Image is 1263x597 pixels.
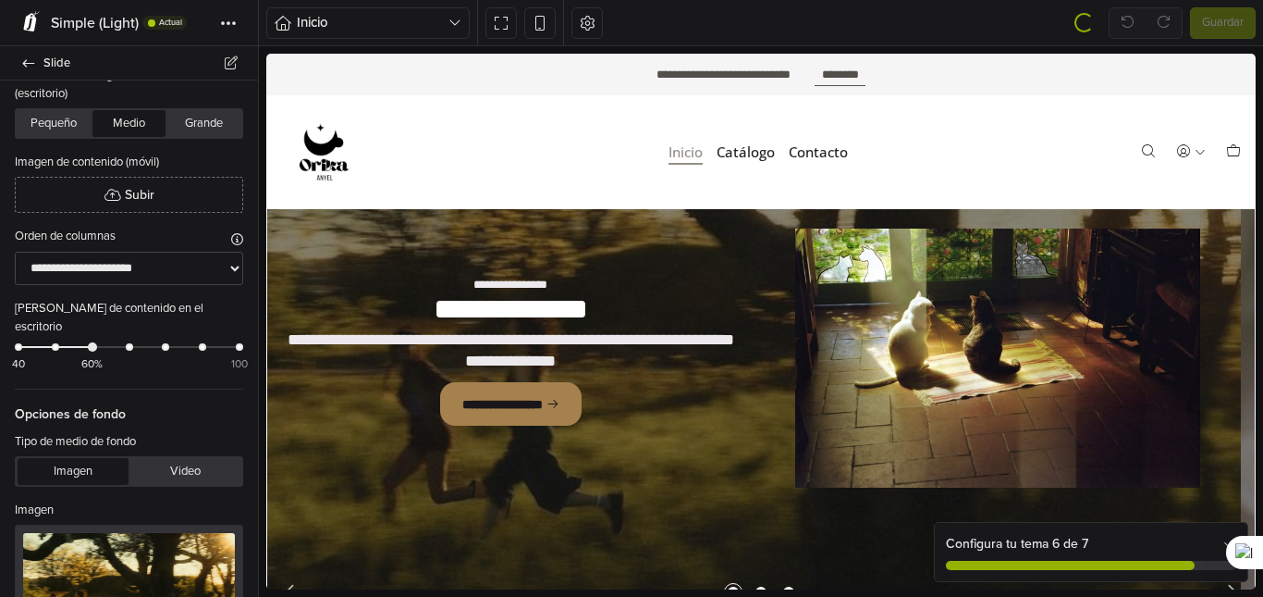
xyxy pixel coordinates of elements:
button: Grande [167,110,241,136]
button: Carro [956,85,978,112]
button: Acceso [905,85,944,112]
button: Previous slide [12,528,40,550]
img: Colección Zen [512,158,950,452]
div: 1 / 3 [1,45,975,564]
span: Slide [43,50,236,76]
button: Guardar [1190,7,1256,39]
div: Configura tu tema 6 de 7 [935,523,1247,581]
a: Inicio [402,85,436,111]
label: Orden de columnas [15,228,116,246]
span: Actual [159,19,182,27]
a: Contacto [522,85,582,111]
span: Go to slide 1 [456,528,478,550]
span: Subir [125,185,154,205]
button: Pequeño [18,110,92,136]
button: Video [129,458,240,484]
span: Opciones de fondo [15,389,243,424]
button: Medio [92,110,166,136]
span: Guardar [1202,14,1244,32]
label: Imagen [15,502,54,520]
button: Imagen [18,458,129,484]
button: Next slide [950,528,977,550]
div: Configura tu tema 6 de 7 [946,534,1236,553]
span: 100 [231,355,248,372]
img: Orika.Anyel [11,53,103,144]
span: Go to slide 2 [484,528,506,550]
span: Simple (Light) [51,14,139,32]
label: Tamaño de la imagen de contenido (escritorio) [15,67,243,103]
button: Subir [15,177,243,213]
button: Buscar [870,85,894,112]
label: Imagen de contenido (móvil) [15,154,159,172]
span: Go to slide 3 [511,528,533,550]
span: 60% [81,355,103,372]
a: Catálogo [450,85,509,111]
span: Inicio [297,12,448,33]
label: [PERSON_NAME] de contenido en el escritorio [15,300,243,336]
span: 40 [12,355,25,372]
button: Inicio [266,7,470,39]
label: Tipo de medio de fondo [15,433,136,452]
